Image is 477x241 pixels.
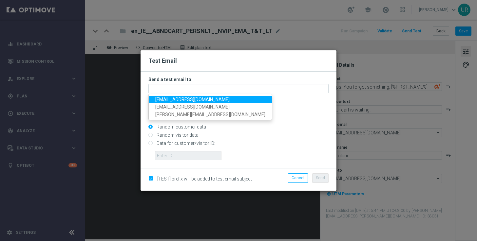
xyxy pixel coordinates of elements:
span: [EMAIL_ADDRESS][DOMAIN_NAME] [155,104,230,110]
a: [PERSON_NAME][EMAIL_ADDRESS][DOMAIN_NAME] [149,111,272,118]
button: Cancel [288,173,308,182]
a: [EMAIL_ADDRESS][DOMAIN_NAME] [149,96,272,103]
h3: Send a test email to: [148,77,329,82]
span: Send [316,176,325,180]
button: Send [312,173,329,182]
span: [EMAIL_ADDRESS][DOMAIN_NAME] [155,97,230,102]
span: [TEST] prefix will be added to test email subject [157,176,252,181]
a: [EMAIL_ADDRESS][DOMAIN_NAME] [149,103,272,111]
input: Enter ID [155,151,221,160]
span: [PERSON_NAME][EMAIL_ADDRESS][DOMAIN_NAME] [155,112,265,117]
label: Random customer data [155,124,206,130]
h2: Test Email [148,57,329,65]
